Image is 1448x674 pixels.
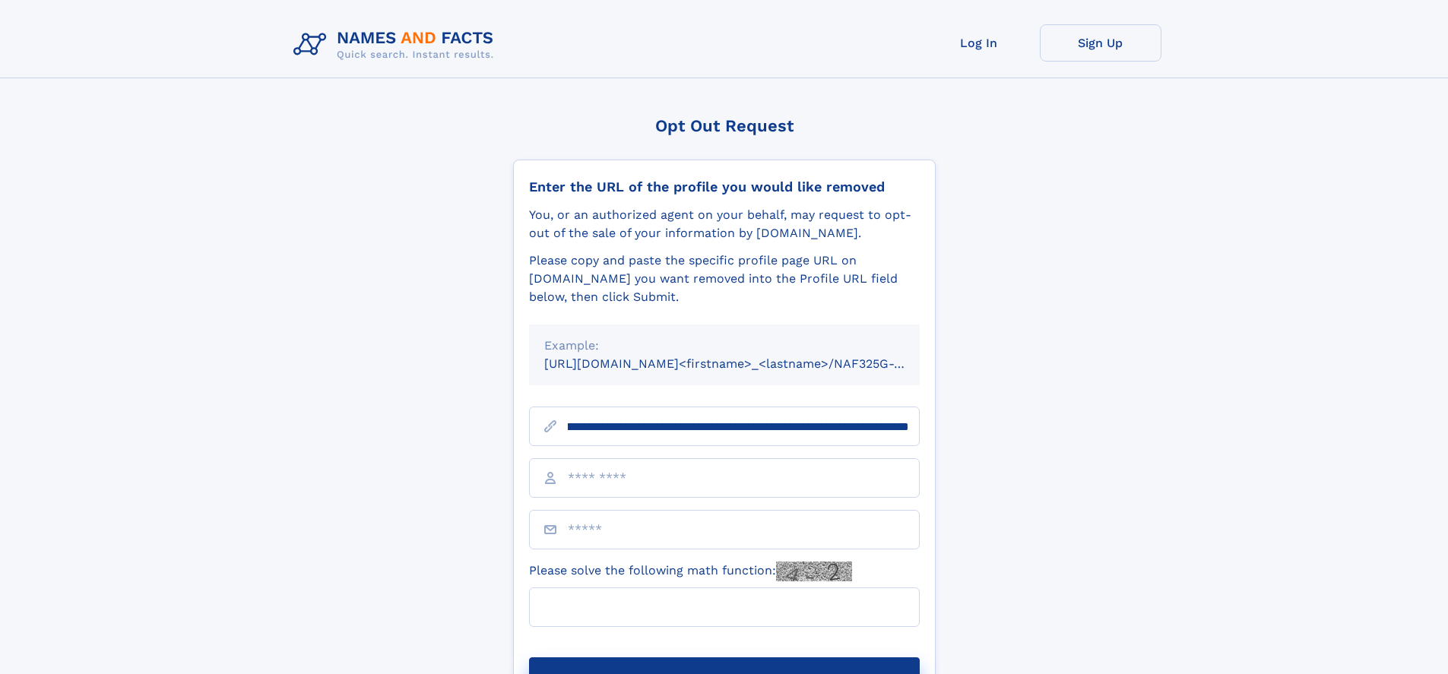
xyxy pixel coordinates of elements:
[544,337,905,355] div: Example:
[513,116,936,135] div: Opt Out Request
[287,24,506,65] img: Logo Names and Facts
[529,252,920,306] div: Please copy and paste the specific profile page URL on [DOMAIN_NAME] you want removed into the Pr...
[1040,24,1161,62] a: Sign Up
[529,179,920,195] div: Enter the URL of the profile you would like removed
[544,356,949,371] small: [URL][DOMAIN_NAME]<firstname>_<lastname>/NAF325G-xxxxxxxx
[918,24,1040,62] a: Log In
[529,206,920,242] div: You, or an authorized agent on your behalf, may request to opt-out of the sale of your informatio...
[529,562,852,581] label: Please solve the following math function:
